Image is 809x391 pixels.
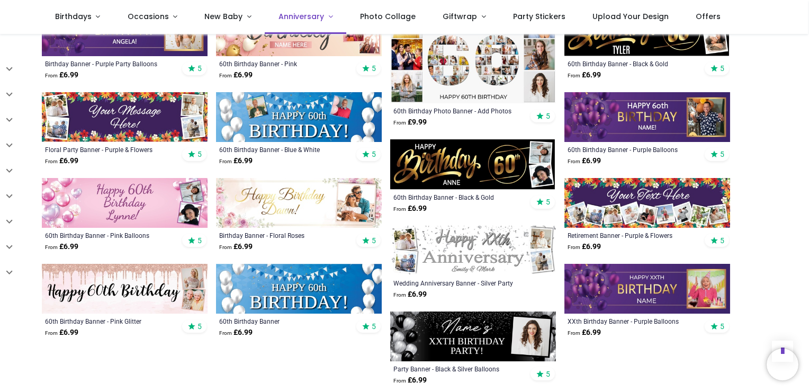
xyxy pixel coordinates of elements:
[390,312,556,361] img: Personalised Party Banner - Black & Silver Balloons - Custom Text & 1 Photo Upload
[45,59,173,68] a: Birthday Banner - Purple Party Balloons
[219,330,232,336] span: From
[219,70,253,81] strong: £ 6.99
[197,236,202,245] span: 5
[546,369,550,379] span: 5
[372,322,376,331] span: 5
[42,178,208,228] img: Happy 60th Birthday Banner - Pink Balloons - 2 Photo Upload
[390,139,556,189] img: Personalised Happy 60th Birthday Banner - Black & Gold - 2 Photo Upload
[393,120,406,126] span: From
[372,149,376,159] span: 5
[393,106,521,115] a: 60th Birthday Photo Banner - Add Photos
[45,156,78,166] strong: £ 6.99
[393,203,427,214] strong: £ 6.99
[45,73,58,78] span: From
[568,327,601,338] strong: £ 6.99
[219,145,347,154] a: 60th Birthday Banner - Blue & White
[393,206,406,212] span: From
[720,322,724,331] span: 5
[197,322,202,331] span: 5
[568,158,580,164] span: From
[219,158,232,164] span: From
[278,11,324,22] span: Anniversary
[393,375,427,386] strong: £ 6.99
[393,279,521,287] a: Wedding Anniversary Banner - Silver Party Design
[568,145,695,154] a: 60th Birthday Banner - Purple Balloons
[216,264,382,314] img: Happy 60th Birthday Banner - Blue & White
[720,64,724,73] span: 5
[390,226,556,276] img: Personalised Wedding Anniversary Banner - Silver Party Design - Custom Text & 4 Photo Upload
[513,11,565,22] span: Party Stickers
[42,92,208,142] img: Personalised Floral Party Banner - Purple & Flowers - Custom Text & 4 Photo Upload
[204,11,242,22] span: New Baby
[219,59,347,68] a: 60th Birthday Banner - Pink
[219,242,253,252] strong: £ 6.99
[568,242,601,252] strong: £ 6.99
[197,149,202,159] span: 5
[592,11,669,22] span: Upload Your Design
[568,73,580,78] span: From
[568,59,695,68] a: 60th Birthday Banner - Black & Gold
[219,73,232,78] span: From
[393,193,521,201] a: 60th Birthday Banner - Black & Gold
[720,236,724,245] span: 5
[568,244,580,250] span: From
[45,242,78,252] strong: £ 6.99
[696,11,721,22] span: Offers
[45,327,78,338] strong: £ 6.99
[564,92,730,142] img: Personalised Happy 60th Birthday Banner - Purple Balloons - Custom Name & 1 Photo Upload
[216,92,382,142] img: Personalised Happy 60th Birthday Banner - Blue & White - 2 Photo Upload
[219,156,253,166] strong: £ 6.99
[128,11,169,22] span: Occasions
[546,111,550,121] span: 5
[390,6,556,103] img: Personalised 60th Birthday Photo Banner - Add Photos - Custom Text
[568,330,580,336] span: From
[45,231,173,239] a: 60th Birthday Banner - Pink Balloons
[45,158,58,164] span: From
[219,317,347,325] a: 60th Birthday Banner
[568,317,695,325] a: XXth Birthday Banner - Purple Balloons
[443,11,477,22] span: Giftwrap
[45,145,173,154] a: Floral Party Banner - Purple & Flowers
[720,149,724,159] span: 5
[546,197,550,207] span: 5
[568,70,601,81] strong: £ 6.99
[197,64,202,73] span: 5
[360,11,416,22] span: Photo Collage
[219,231,347,239] a: Birthday Banner - Floral Roses
[372,64,376,73] span: 5
[564,178,730,228] img: Personalised Retirement Banner - Purple & Flowers - Custom Text & 9 Photo Upload
[219,244,232,250] span: From
[219,327,253,338] strong: £ 6.99
[393,292,406,298] span: From
[393,365,521,373] a: Party Banner - Black & Silver Balloons
[216,178,382,228] img: Personalised Birthday Banner - Floral Roses - Custom Name
[767,349,798,380] iframe: Brevo live chat
[372,236,376,245] span: 5
[393,289,427,300] strong: £ 6.99
[45,317,173,325] a: 60th Birthday Banner - Pink Glitter
[568,156,601,166] strong: £ 6.99
[564,264,730,314] img: Personalised Happy XXth Birthday Banner - Purple Balloons - Add Name & 1 Photo
[45,70,78,81] strong: £ 6.99
[45,244,58,250] span: From
[393,378,406,384] span: From
[42,264,208,314] img: Personalised Happy 60th Birthday Banner - Pink Glitter - 2 Photo Upload
[568,231,695,239] a: Retirement Banner - Purple & Flowers
[45,330,58,336] span: From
